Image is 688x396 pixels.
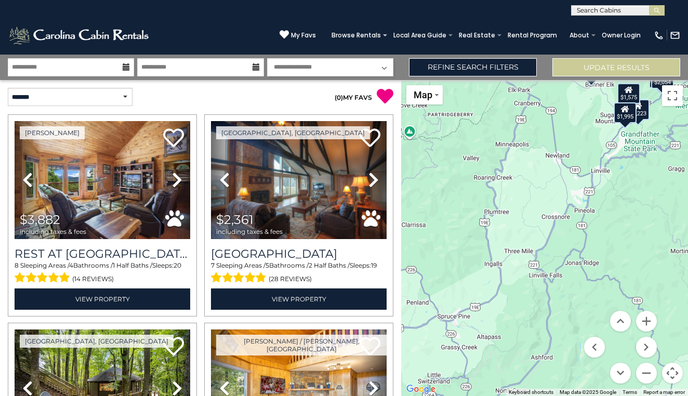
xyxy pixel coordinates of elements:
button: Move up [610,311,631,332]
span: $2,361 [216,212,254,227]
div: $1,995 [614,102,637,123]
a: [GEOGRAPHIC_DATA] [211,247,387,261]
div: Sleeping Areas / Bathrooms / Sleeps: [211,261,387,286]
a: Owner Login [597,28,646,43]
a: Browse Rentals [326,28,386,43]
img: thumbnail_163276095.jpeg [211,121,387,239]
button: Toggle fullscreen view [662,85,683,106]
button: Map camera controls [662,363,683,384]
button: Move down [610,363,631,384]
img: Google [404,382,438,396]
img: White-1-2.png [8,25,152,46]
a: Open this area in Google Maps (opens a new window) [404,382,438,396]
span: 1 Half Baths / [113,261,152,269]
img: phone-regular-white.png [654,30,664,41]
a: [PERSON_NAME] [20,126,85,139]
a: [GEOGRAPHIC_DATA], [GEOGRAPHIC_DATA] [20,335,174,348]
div: $1,575 [618,83,641,104]
span: ( ) [335,94,343,101]
a: Real Estate [454,28,500,43]
button: Update Results [552,58,680,76]
span: Map data ©2025 Google [560,389,616,395]
span: 8 [15,261,19,269]
button: Keyboard shortcuts [509,389,553,396]
button: Zoom out [636,363,657,384]
span: $3,882 [20,212,60,227]
div: $1,223 [627,99,650,120]
span: 7 [211,261,215,269]
a: Add to favorites [163,336,184,358]
span: 0 [337,94,341,101]
span: including taxes & fees [216,228,283,235]
a: View Property [15,288,190,310]
a: Rental Program [502,28,562,43]
span: Map [414,89,432,100]
a: About [564,28,594,43]
button: Move left [584,337,605,358]
a: Add to favorites [360,127,380,150]
a: Terms (opens in new tab) [623,389,637,395]
a: Rest at [GEOGRAPHIC_DATA] [15,247,190,261]
h3: Rest at Mountain Crest [15,247,190,261]
img: thumbnail_164747674.jpeg [15,121,190,239]
span: 20 [174,261,181,269]
img: mail-regular-white.png [670,30,680,41]
span: (28 reviews) [269,272,312,286]
span: (14 reviews) [72,272,114,286]
a: View Property [211,288,387,310]
a: [PERSON_NAME] / [PERSON_NAME], [GEOGRAPHIC_DATA] [216,335,387,355]
div: Sleeping Areas / Bathrooms / Sleeps: [15,261,190,286]
a: Local Area Guide [388,28,452,43]
a: [GEOGRAPHIC_DATA], [GEOGRAPHIC_DATA] [216,126,370,139]
span: 4 [69,261,73,269]
span: My Favs [291,31,316,40]
a: (0)MY FAVS [335,94,372,101]
a: Report a map error [643,389,685,395]
span: including taxes & fees [20,228,86,235]
span: 5 [266,261,269,269]
span: 19 [371,261,377,269]
button: Zoom in [636,311,657,332]
a: My Favs [280,30,316,41]
a: Refine Search Filters [409,58,537,76]
h3: Majestic Mountain Haus [211,247,387,261]
a: Add to favorites [163,127,184,150]
span: 2 Half Baths / [309,261,350,269]
button: Change map style [406,85,443,104]
button: Move right [636,337,657,358]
